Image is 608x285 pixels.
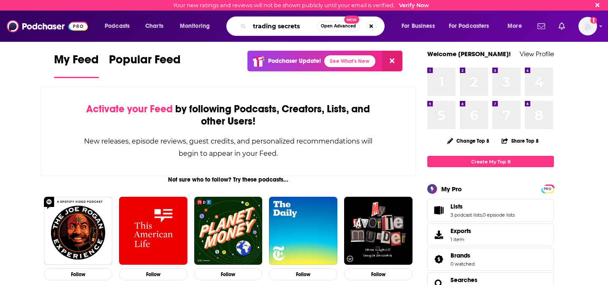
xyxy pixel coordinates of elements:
a: My Feed [54,52,99,78]
a: 0 watched [451,261,475,267]
span: Lists [451,203,463,210]
a: Verify Now [399,2,429,8]
img: The Daily [269,197,337,265]
span: 1 item [451,236,471,242]
span: Charts [145,20,163,32]
span: For Business [402,20,435,32]
span: Brands [451,252,470,259]
span: My Feed [54,52,99,72]
button: Follow [194,268,263,280]
img: Podchaser - Follow, Share and Rate Podcasts [7,18,88,34]
svg: Email not verified [590,17,597,24]
a: Show notifications dropdown [534,19,548,33]
button: open menu [174,19,221,33]
span: Monitoring [180,20,210,32]
span: Open Advanced [321,24,356,28]
span: Exports [430,229,447,241]
span: Popular Feed [109,52,181,72]
button: open menu [99,19,141,33]
img: My Favorite Murder with Karen Kilgariff and Georgia Hardstark [344,197,413,265]
img: Planet Money [194,197,263,265]
a: Show notifications dropdown [555,19,568,33]
span: New [344,16,359,24]
a: Create My Top 8 [427,156,554,167]
span: Activate your Feed [86,103,173,115]
button: Share Top 8 [501,133,539,149]
div: Your new ratings and reviews will not be shown publicly until your email is verified. [173,2,429,8]
span: Logged in as charlottestone [578,17,597,35]
a: 0 episode lists [483,212,515,218]
a: Lists [451,203,515,210]
button: Follow [269,268,337,280]
a: PRO [543,185,553,192]
a: See What's New [324,55,375,67]
button: open menu [502,19,532,33]
span: Podcasts [105,20,130,32]
a: Lists [430,204,447,216]
span: For Podcasters [449,20,489,32]
button: Follow [44,268,112,280]
div: Search podcasts, credits, & more... [234,16,393,36]
a: Exports [427,223,554,246]
div: My Pro [441,185,462,193]
a: Charts [140,19,168,33]
button: open menu [443,19,502,33]
a: Brands [430,253,447,265]
a: Searches [451,276,478,284]
button: Change Top 8 [442,136,494,146]
button: Follow [119,268,187,280]
div: New releases, episode reviews, guest credits, and personalized recommendations will begin to appe... [83,135,373,160]
a: 3 podcast lists [451,212,482,218]
img: User Profile [578,17,597,35]
span: Exports [451,227,471,235]
a: Brands [451,252,475,259]
span: More [508,20,522,32]
span: Brands [427,248,554,271]
a: Welcome [PERSON_NAME]! [427,50,511,58]
div: by following Podcasts, Creators, Lists, and other Users! [83,103,373,128]
input: Search podcasts, credits, & more... [250,19,317,33]
button: Follow [344,268,413,280]
span: , [482,212,483,218]
div: Not sure who to follow? Try these podcasts... [41,176,416,183]
p: Podchaser Update! [268,57,321,65]
span: PRO [543,186,553,192]
a: View Profile [520,50,554,58]
img: This American Life [119,197,187,265]
a: Popular Feed [109,52,181,78]
button: Show profile menu [578,17,597,35]
button: open menu [396,19,445,33]
button: Open AdvancedNew [317,21,360,31]
span: Lists [427,199,554,222]
img: The Joe Rogan Experience [44,197,112,265]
